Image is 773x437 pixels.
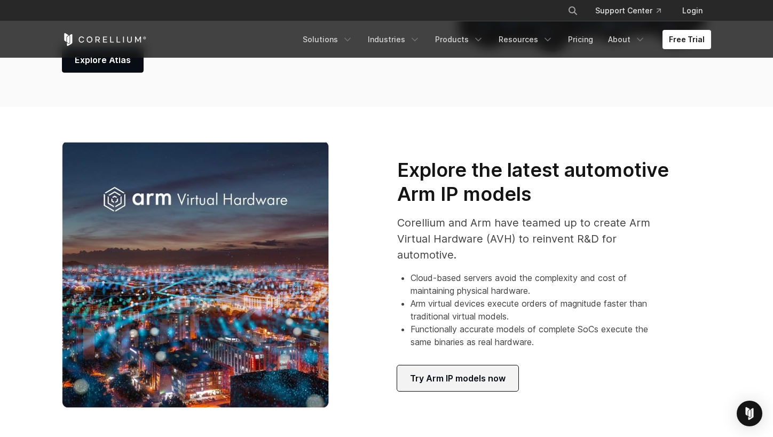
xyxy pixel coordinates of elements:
[361,30,427,49] a: Industries
[62,33,147,46] a: Corellium Home
[296,30,359,49] a: Solutions
[296,30,711,49] div: Navigation Menu
[411,323,671,348] li: Functionally accurate models of complete SoCs execute the same binaries as real hardware.
[62,47,144,73] a: Explore Atlas
[662,30,711,49] a: Free Trial
[562,30,600,49] a: Pricing
[602,30,652,49] a: About
[411,271,671,297] li: Cloud-based servers avoid the complexity and cost of maintaining physical hardware.
[62,141,329,408] img: Arm Virtual Hardware image 1
[674,1,711,20] a: Login
[397,158,671,206] h3: Explore the latest automotive Arm IP models
[397,365,518,391] a: Try Arm IP models now
[411,297,671,323] li: Arm virtual devices execute orders of magnitude faster than traditional virtual models.
[397,216,650,261] span: Corellium and Arm have teamed up to create Arm Virtual Hardware (AVH) to reinvent R&D for automot...
[429,30,490,49] a: Products
[563,1,582,20] button: Search
[410,372,506,385] span: Try Arm IP models now
[587,1,669,20] a: Support Center
[75,53,131,66] span: Explore Atlas
[737,401,762,426] div: Open Intercom Messenger
[492,30,559,49] a: Resources
[555,1,711,20] div: Navigation Menu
